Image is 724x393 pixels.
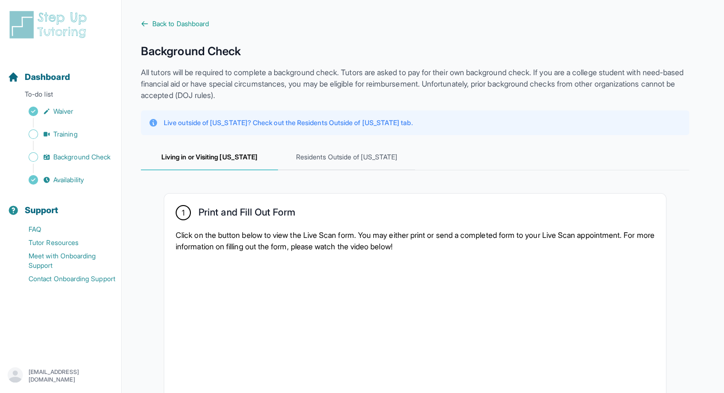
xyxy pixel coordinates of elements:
[4,89,118,103] p: To-do list
[8,173,121,187] a: Availability
[8,10,92,40] img: logo
[4,55,118,88] button: Dashboard
[278,145,415,170] span: Residents Outside of [US_STATE]
[176,229,655,252] p: Click on the button below to view the Live Scan form. You may either print or send a completed fo...
[8,223,121,236] a: FAQ
[141,145,689,170] nav: Tabs
[141,44,689,59] h1: Background Check
[182,207,185,218] span: 1
[8,70,70,84] a: Dashboard
[8,236,121,249] a: Tutor Resources
[198,206,295,222] h2: Print and Fill Out Form
[53,129,78,139] span: Training
[53,107,73,116] span: Waiver
[8,105,121,118] a: Waiver
[141,67,689,101] p: All tutors will be required to complete a background check. Tutors are asked to pay for their own...
[8,272,121,285] a: Contact Onboarding Support
[53,175,84,185] span: Availability
[8,249,121,272] a: Meet with Onboarding Support
[4,188,118,221] button: Support
[8,128,121,141] a: Training
[53,152,110,162] span: Background Check
[8,367,114,384] button: [EMAIL_ADDRESS][DOMAIN_NAME]
[152,19,209,29] span: Back to Dashboard
[141,145,278,170] span: Living in or Visiting [US_STATE]
[141,19,689,29] a: Back to Dashboard
[25,204,59,217] span: Support
[8,150,121,164] a: Background Check
[29,368,114,383] p: [EMAIL_ADDRESS][DOMAIN_NAME]
[25,70,70,84] span: Dashboard
[164,118,412,128] p: Live outside of [US_STATE]? Check out the Residents Outside of [US_STATE] tab.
